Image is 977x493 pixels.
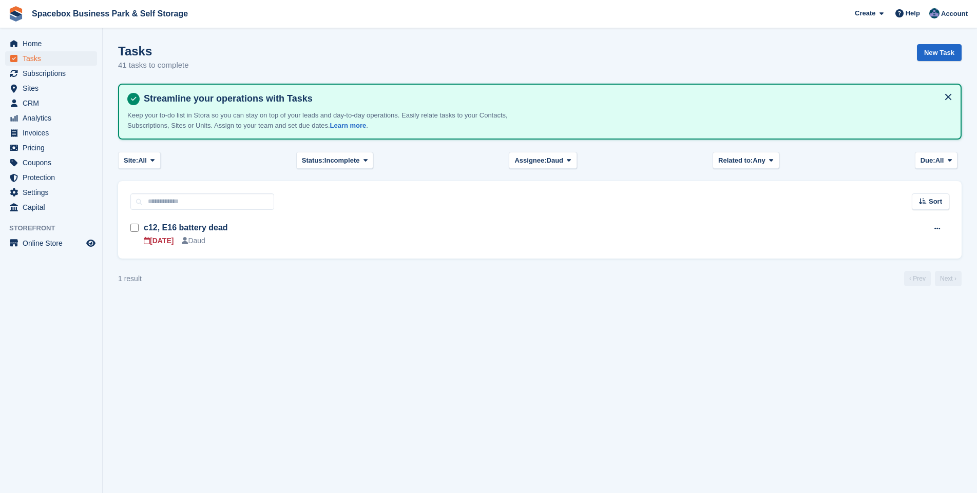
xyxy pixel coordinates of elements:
[28,5,192,22] a: Spacebox Business Park & Self Storage
[718,155,753,166] span: Related to:
[904,271,931,286] a: Previous
[5,126,97,140] a: menu
[124,155,138,166] span: Site:
[23,170,84,185] span: Protection
[5,51,97,66] a: menu
[330,122,367,129] a: Learn more
[509,152,577,169] button: Assignee: Daud
[713,152,779,169] button: Related to: Any
[5,66,97,81] a: menu
[917,44,962,61] a: New Task
[753,155,765,166] span: Any
[5,81,97,95] a: menu
[23,96,84,110] span: CRM
[9,223,102,233] span: Storefront
[5,141,97,155] a: menu
[921,155,935,166] span: Due:
[182,235,205,246] div: Daud
[929,8,940,18] img: Daud
[902,271,964,286] nav: Page
[8,6,24,22] img: stora-icon-8386f47178a22dfd0bd8f6a31ec36ba5ce8667c1dd55bd0f319d3a0aa187defe.svg
[915,152,957,169] button: Due: All
[5,155,97,170] a: menu
[144,235,174,246] div: [DATE]
[5,36,97,51] a: menu
[302,155,324,166] span: Status:
[23,155,84,170] span: Coupons
[324,155,360,166] span: Incomplete
[23,111,84,125] span: Analytics
[23,126,84,140] span: Invoices
[906,8,920,18] span: Help
[929,196,942,207] span: Sort
[144,223,228,232] a: c12, E16 battery dead
[23,141,84,155] span: Pricing
[296,152,373,169] button: Status: Incomplete
[5,96,97,110] a: menu
[5,200,97,214] a: menu
[23,185,84,200] span: Settings
[118,44,189,58] h1: Tasks
[5,170,97,185] a: menu
[23,36,84,51] span: Home
[941,9,968,19] span: Account
[23,236,84,250] span: Online Store
[140,93,952,105] h4: Streamline your operations with Tasks
[5,111,97,125] a: menu
[118,273,142,284] div: 1 result
[5,236,97,250] a: menu
[118,152,161,169] button: Site: All
[23,51,84,66] span: Tasks
[85,237,97,249] a: Preview store
[547,155,564,166] span: Daud
[5,185,97,200] a: menu
[935,271,962,286] a: Next
[514,155,546,166] span: Assignee:
[855,8,875,18] span: Create
[935,155,944,166] span: All
[23,200,84,214] span: Capital
[23,66,84,81] span: Subscriptions
[127,110,512,130] p: Keep your to-do list in Stora so you can stay on top of your leads and day-to-day operations. Eas...
[23,81,84,95] span: Sites
[138,155,147,166] span: All
[118,60,189,71] p: 41 tasks to complete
